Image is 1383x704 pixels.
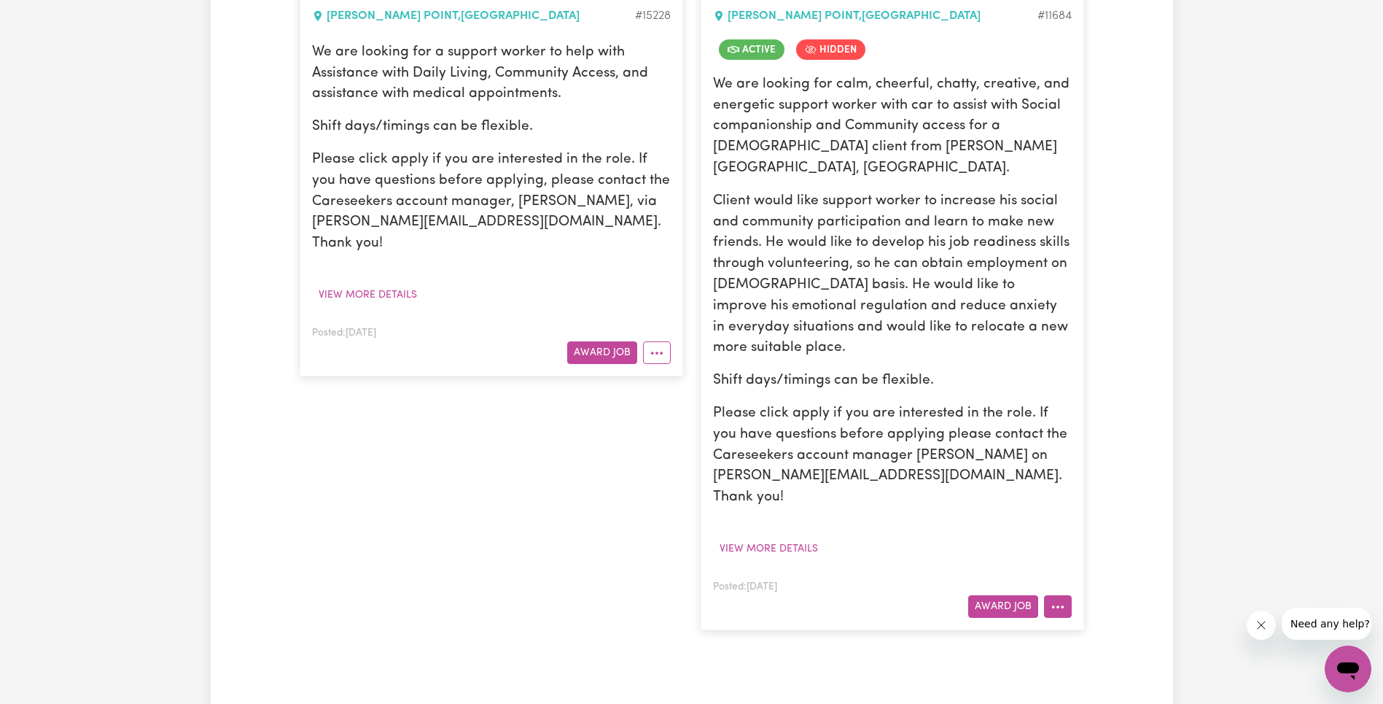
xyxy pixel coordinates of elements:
[713,7,1037,25] div: [PERSON_NAME] POINT , [GEOGRAPHIC_DATA]
[713,538,825,560] button: View more details
[1044,595,1072,618] button: More options
[567,341,637,364] button: Award Job
[713,403,1072,508] p: Please click apply if you are interested in the role. If you have questions before applying pleas...
[719,39,784,60] span: Job is active
[643,341,671,364] button: More options
[968,595,1038,618] button: Award Job
[312,117,671,138] p: Shift days/timings can be flexible.
[312,42,671,105] p: We are looking for a support worker to help with Assistance with Daily Living, Community Access, ...
[312,284,424,306] button: View more details
[1247,611,1276,640] iframe: Close message
[635,7,671,25] div: Job ID #15228
[713,582,777,592] span: Posted: [DATE]
[1037,7,1072,25] div: Job ID #11684
[1325,646,1371,692] iframe: Button to launch messaging window
[713,191,1072,359] p: Client would like support worker to increase his social and community participation and learn to ...
[713,74,1072,179] p: We are looking for calm, cheerful, chatty, creative, and energetic support worker with car to ass...
[312,7,635,25] div: [PERSON_NAME] POINT , [GEOGRAPHIC_DATA]
[312,150,671,255] p: Please click apply if you are interested in the role. If you have questions before applying, plea...
[713,371,1072,392] p: Shift days/timings can be flexible.
[796,39,865,60] span: Job is hidden
[312,328,376,338] span: Posted: [DATE]
[1282,608,1371,640] iframe: Message from company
